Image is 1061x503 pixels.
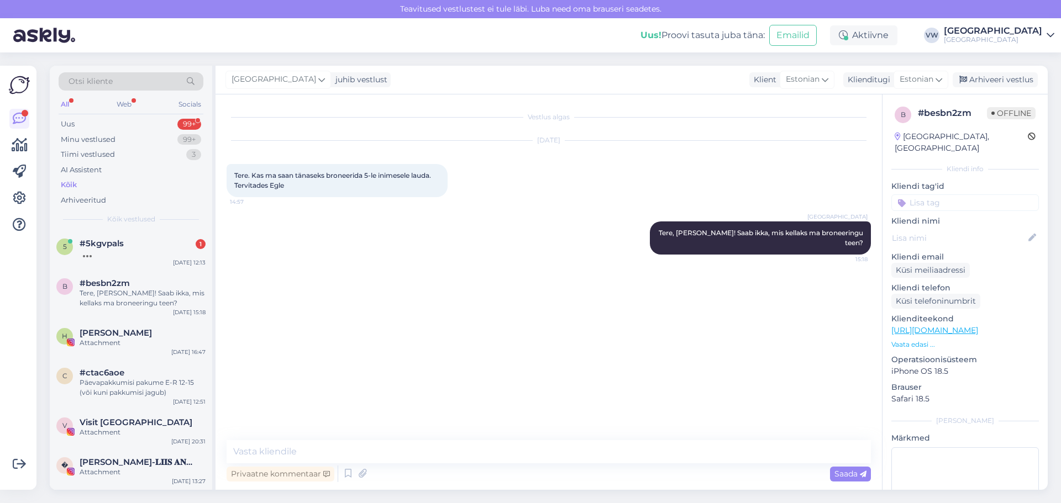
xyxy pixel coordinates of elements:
[659,229,865,247] span: Tere, [PERSON_NAME]! Saab ikka, mis kellaks ma broneeringu teen?
[891,215,1039,227] p: Kliendi nimi
[891,366,1039,377] p: iPhone OS 18.5
[80,378,206,398] div: Päevapakkumisi pakume E-R 12-15 (või kuni pakkumisi jagub)
[63,242,67,251] span: 5
[177,134,201,145] div: 99+
[80,427,206,437] div: Attachment
[61,119,75,130] div: Uus
[900,73,933,86] span: Estonian
[944,35,1042,44] div: [GEOGRAPHIC_DATA]
[924,28,939,43] div: VW
[769,25,817,46] button: Emailid
[786,73,820,86] span: Estonian
[176,97,203,112] div: Socials
[227,112,871,122] div: Vestlus algas
[944,27,1042,35] div: [GEOGRAPHIC_DATA]
[891,294,980,309] div: Küsi telefoninumbrit
[114,97,134,112] div: Web
[80,457,195,467] span: 𝐀𝐍𝐍𝐀-𝐋𝐈𝐈𝐒 𝐀𝐍𝐍𝐔𝐒
[62,421,67,430] span: V
[918,107,987,120] div: # besbn2zm
[61,179,77,190] div: Kõik
[891,194,1039,211] input: Lisa tag
[172,477,206,485] div: [DATE] 13:27
[830,25,897,45] div: Aktiivne
[59,97,71,112] div: All
[80,417,192,427] span: Visit Pärnu
[186,149,201,160] div: 3
[232,73,316,86] span: [GEOGRAPHIC_DATA]
[230,198,271,206] span: 14:57
[171,348,206,356] div: [DATE] 16:47
[61,149,115,160] div: Tiimi vestlused
[80,328,152,338] span: Helena Kerstina Veensalu
[62,282,67,290] span: b
[80,467,206,477] div: Attachment
[843,74,890,86] div: Klienditugi
[234,171,433,189] span: Tere. Kas ma saan tänaseks broneerida 5-le inimesele lauda. Tervitades Egle
[987,107,1036,119] span: Offline
[80,368,124,378] span: #ctac6aoe
[953,72,1038,87] div: Arhiveeri vestlus
[891,432,1039,444] p: Märkmed
[891,164,1039,174] div: Kliendi info
[173,258,206,267] div: [DATE] 12:13
[891,393,1039,405] p: Safari 18.5
[891,325,978,335] a: [URL][DOMAIN_NAME]
[173,308,206,316] div: [DATE] 15:18
[9,75,30,96] img: Askly Logo
[177,119,201,130] div: 99+
[891,251,1039,263] p: Kliendi email
[891,181,1039,192] p: Kliendi tag'id
[61,195,106,206] div: Arhiveeritud
[895,131,1028,154] div: [GEOGRAPHIC_DATA], [GEOGRAPHIC_DATA]
[107,214,155,224] span: Kõik vestlused
[901,110,906,119] span: b
[826,255,868,263] span: 15:18
[331,74,387,86] div: juhib vestlust
[807,213,868,221] span: [GEOGRAPHIC_DATA]
[227,467,334,481] div: Privaatne kommentaar
[62,372,67,380] span: c
[944,27,1054,44] a: [GEOGRAPHIC_DATA][GEOGRAPHIC_DATA]
[61,165,102,176] div: AI Assistent
[891,354,1039,366] p: Operatsioonisüsteem
[891,382,1039,393] p: Brauser
[173,398,206,406] div: [DATE] 12:51
[227,135,871,145] div: [DATE]
[62,332,67,340] span: H
[80,278,130,288] span: #besbn2zm
[892,232,1026,244] input: Lisa nimi
[749,74,776,86] div: Klient
[80,288,206,308] div: Tere, [PERSON_NAME]! Saab ikka, mis kellaks ma broneeringu teen?
[891,282,1039,294] p: Kliendi telefon
[640,29,765,42] div: Proovi tasuta juba täna:
[891,340,1039,350] p: Vaata edasi ...
[61,134,115,145] div: Minu vestlused
[891,416,1039,426] div: [PERSON_NAME]
[69,76,113,87] span: Otsi kliente
[891,263,970,278] div: Küsi meiliaadressi
[171,437,206,446] div: [DATE] 20:31
[80,338,206,348] div: Attachment
[80,239,124,248] span: #5kgvpals
[196,239,206,249] div: 1
[640,30,661,40] b: Uus!
[61,461,68,469] span: �
[891,313,1039,325] p: Klienditeekond
[834,469,866,479] span: Saada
